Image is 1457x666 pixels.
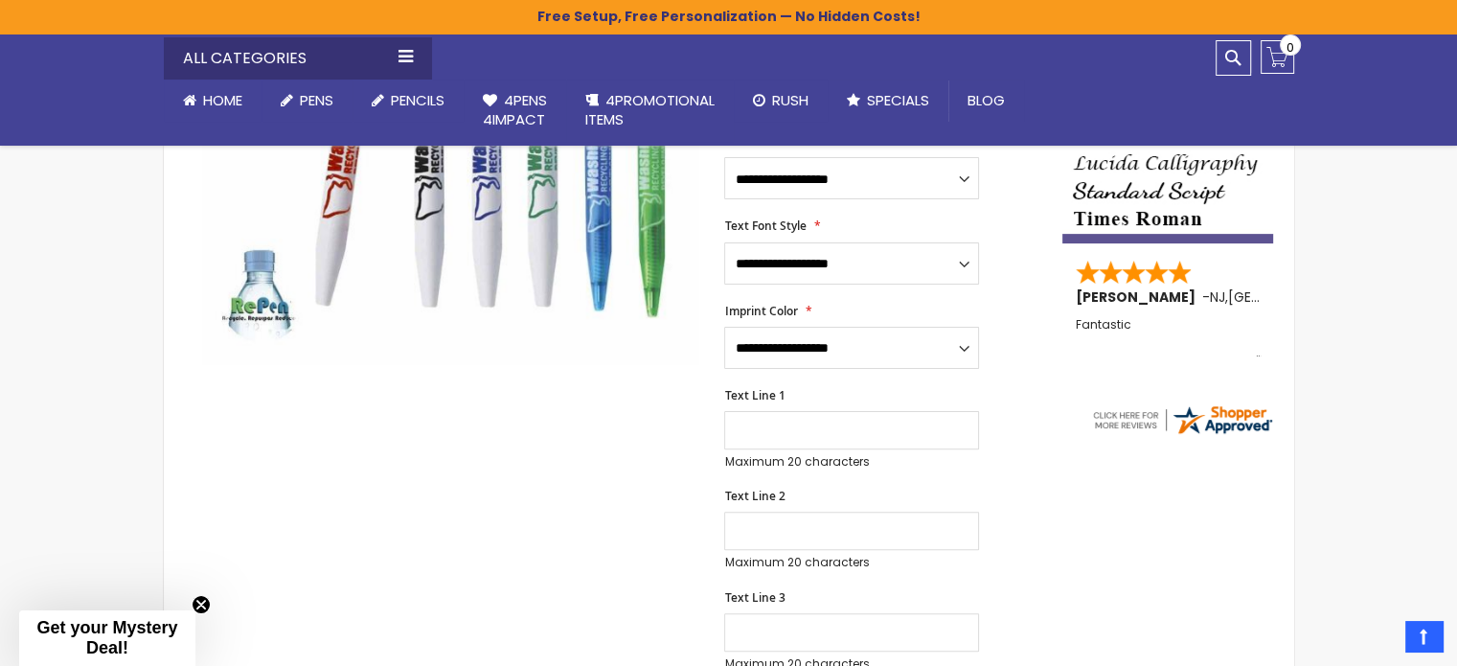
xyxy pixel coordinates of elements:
[724,488,785,504] span: Text Line 2
[391,90,444,110] span: Pencils
[164,37,432,80] div: All Categories
[1228,287,1369,307] span: [GEOGRAPHIC_DATA]
[1062,58,1273,243] img: font-personalization-examples
[867,90,929,110] span: Specials
[724,454,979,470] p: Maximum 20 characters
[1210,287,1225,307] span: NJ
[772,90,808,110] span: Rush
[585,90,715,129] span: 4PROMOTIONAL ITEMS
[1261,40,1294,74] a: 0
[948,80,1024,122] a: Blog
[192,595,211,614] button: Close teaser
[353,80,464,122] a: Pencils
[1090,425,1274,441] a: 4pens.com certificate URL
[1090,402,1274,437] img: 4pens.com widget logo
[566,80,734,142] a: 4PROMOTIONALITEMS
[300,90,333,110] span: Pens
[1299,614,1457,666] iframe: Google Customer Reviews
[464,80,566,142] a: 4Pens4impact
[724,589,785,606] span: Text Line 3
[1076,318,1262,359] div: Fantastic
[724,387,785,403] span: Text Line 1
[968,90,1005,110] span: Blog
[1286,38,1294,57] span: 0
[262,80,353,122] a: Pens
[724,303,797,319] span: Imprint Color
[203,90,242,110] span: Home
[724,555,979,570] p: Maximum 20 characters
[36,618,177,657] span: Get your Mystery Deal!
[1202,287,1369,307] span: - ,
[1076,287,1202,307] span: [PERSON_NAME]
[724,218,806,234] span: Text Font Style
[828,80,948,122] a: Specials
[483,90,547,129] span: 4Pens 4impact
[164,80,262,122] a: Home
[19,610,195,666] div: Get your Mystery Deal!Close teaser
[734,80,828,122] a: Rush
